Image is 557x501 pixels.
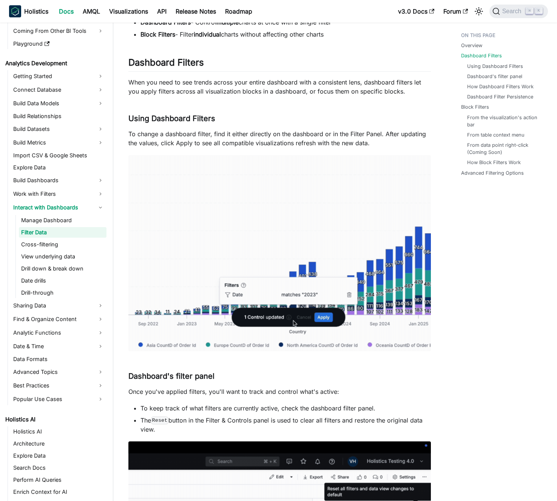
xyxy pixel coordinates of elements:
[467,73,522,80] a: Dashboard's filter panel
[11,84,106,96] a: Connect Database
[128,155,431,351] img: Applying a dashboard filter and seeing the charts update
[140,31,175,38] strong: Block Filters
[489,5,548,18] button: Search (Command+K)
[9,5,48,17] a: HolisticsHolistics
[461,52,502,59] a: Dashboard Filters
[128,114,431,123] h3: Using Dashboard Filters
[467,131,525,138] a: From table context menu
[11,162,106,173] a: Explore Data
[105,5,153,17] a: Visualizations
[19,251,106,262] a: View underlying data
[526,8,533,14] kbd: ⌘
[11,475,106,485] a: Perform AI Queries
[467,63,523,70] a: Using Dashboard Filters
[11,300,106,312] a: Sharing Data
[11,174,106,186] a: Build Dashboards
[11,327,106,339] a: Analytic Functions
[151,416,168,424] code: Reset
[19,263,106,274] a: Drill down & break down
[19,287,106,298] a: Drill-through
[171,5,221,17] a: Release Notes
[19,275,106,286] a: Date drills
[439,5,472,17] a: Forum
[535,8,543,14] kbd: K
[11,438,106,449] a: Architecture
[11,111,106,121] a: Build Relationships
[11,463,106,473] a: Search Docs
[500,8,526,15] span: Search
[11,150,106,161] a: Import CSV & Google Sheets
[461,169,524,177] a: Advanced Filtering Options
[11,188,106,200] a: Work with Filters
[140,404,431,413] li: To keep track of what filters are currently active, check the dashboard filter panel.
[54,5,78,17] a: Docs
[3,58,106,69] a: Analytics Development
[128,78,431,96] p: When you need to see trends across your entire dashboard with a consistent lens, dashboard filter...
[153,5,171,17] a: API
[393,5,439,17] a: v3.0 Docs
[128,57,431,71] h2: Dashboard Filters
[467,159,521,166] a: How Block Filters Work
[140,416,431,434] li: The button in the Filter & Controls panel is used to clear all filters and restore the original d...
[11,487,106,497] a: Enrich Context for AI
[24,7,48,16] b: Holistics
[11,137,106,149] a: Build Metrics
[11,393,106,405] a: Popular Use Cases
[78,5,105,17] a: AMQL
[11,354,106,364] a: Data Formats
[11,426,106,437] a: Holistics AI
[11,313,106,325] a: Find & Organize Content
[19,239,106,250] a: Cross-filtering
[467,83,534,90] a: How Dashboard Filters Work
[194,31,221,38] strong: individual
[11,450,106,461] a: Explore Data
[467,114,542,128] a: From the visualization's action bar
[19,227,106,238] a: Filter Data
[9,5,21,17] img: Holistics
[11,38,106,49] a: Playground
[11,340,106,352] a: Date & Time
[461,103,489,111] a: Block Filters
[11,70,106,82] a: Getting Started
[11,97,106,109] a: Build Data Models
[19,215,106,226] a: Manage Dashboard
[11,366,106,378] a: Advanced Topics
[11,380,106,392] a: Best Practices
[128,387,431,396] p: Once you've applied filters, you'll want to track and control what's active:
[467,141,542,156] a: From data point right-click (Coming Soon)
[473,5,485,17] button: Switch between dark and light mode (currently light mode)
[221,5,257,17] a: Roadmap
[461,42,482,49] a: Overview
[11,25,106,37] a: Coming From Other BI Tools
[3,414,106,425] a: Holistics AI
[140,30,431,39] li: - Filter charts without affecting other charts
[467,93,533,100] a: Dashboard Filter Persistence
[128,372,431,381] h3: Dashboard's filter panel
[11,201,106,214] a: Interact with Dashboards
[128,129,431,148] p: To change a dashboard filter, find it either directly on the dashboard or in the Filter Panel. Af...
[11,123,106,135] a: Build Datasets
